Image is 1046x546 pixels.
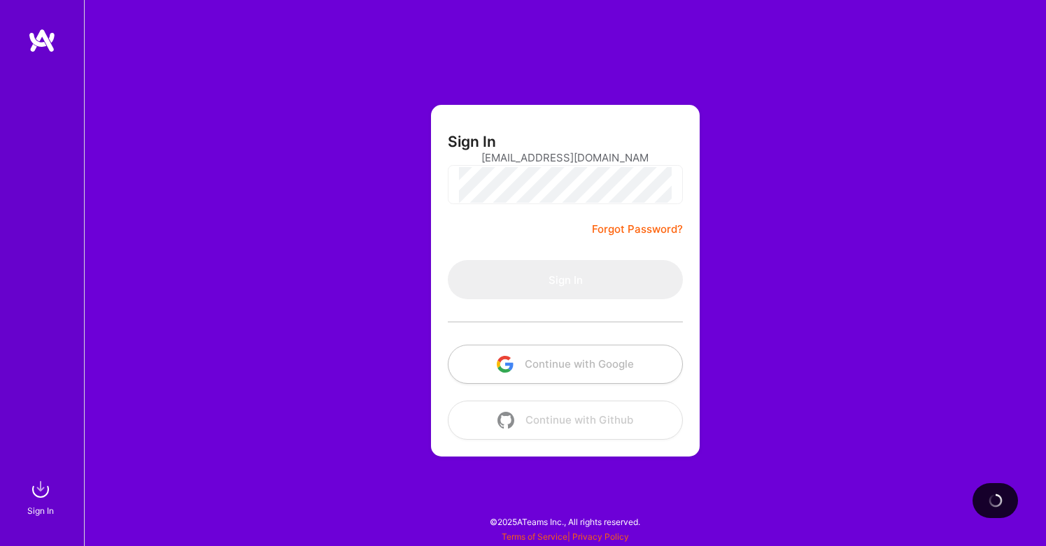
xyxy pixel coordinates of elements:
[448,401,683,440] button: Continue with Github
[502,531,567,542] a: Terms of Service
[448,345,683,384] button: Continue with Google
[84,504,1046,539] div: © 2025 ATeams Inc., All rights reserved.
[502,531,629,542] span: |
[592,221,683,238] a: Forgot Password?
[29,475,55,518] a: sign inSign In
[987,492,1004,509] img: loading
[572,531,629,542] a: Privacy Policy
[28,28,56,53] img: logo
[27,475,55,503] img: sign in
[27,503,54,518] div: Sign In
[497,356,514,373] img: icon
[448,133,496,150] h3: Sign In
[481,140,649,175] input: Email...
[448,260,683,299] button: Sign In
[497,412,514,429] img: icon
